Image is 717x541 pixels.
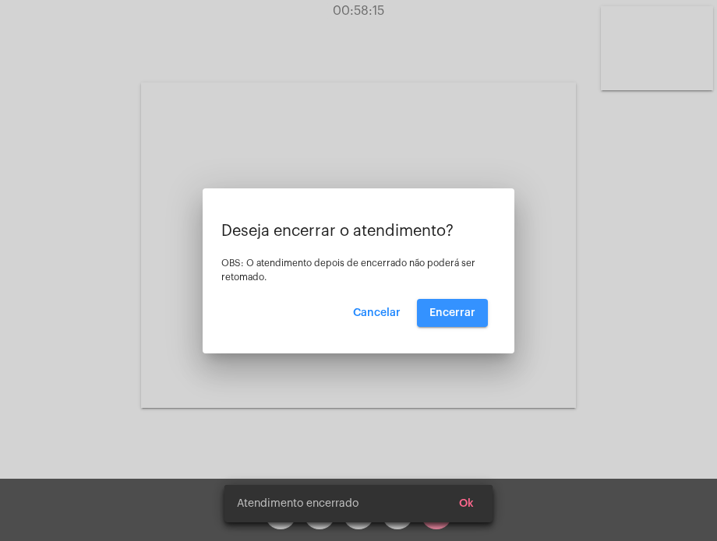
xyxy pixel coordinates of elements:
[237,496,358,511] span: Atendimento encerrado
[333,5,384,17] span: 00:58:15
[429,307,475,318] span: Encerrar
[459,498,474,509] span: Ok
[417,299,488,327] button: Encerrar
[221,223,496,240] p: Deseja encerrar o atendimento?
[341,299,413,327] button: Cancelar
[353,307,401,318] span: Cancelar
[221,258,475,282] span: OBS: O atendimento depois de encerrado não poderá ser retomado.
